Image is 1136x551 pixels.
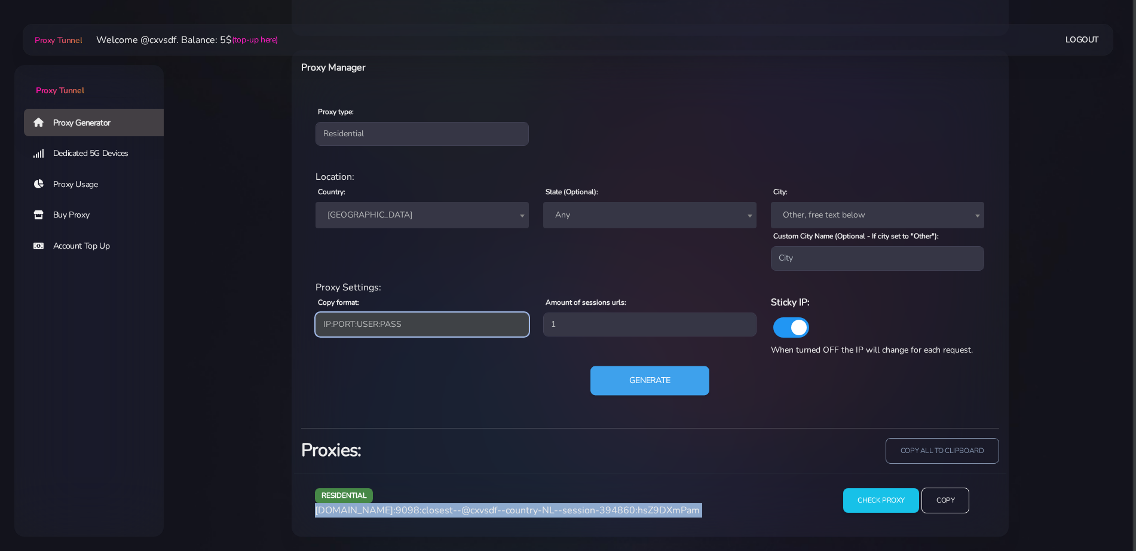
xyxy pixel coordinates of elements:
[773,186,788,197] label: City:
[1078,493,1121,536] iframe: Webchat Widget
[771,344,973,356] span: When turned OFF the IP will change for each request.
[316,202,529,228] span: Netherlands
[24,232,173,260] a: Account Top Up
[546,186,598,197] label: State (Optional):
[543,202,757,228] span: Any
[232,33,278,46] a: (top-up here)
[550,207,749,224] span: Any
[318,186,345,197] label: Country:
[24,109,173,136] a: Proxy Generator
[590,366,709,395] button: Generate
[778,207,977,224] span: Other, free text below
[318,106,354,117] label: Proxy type:
[315,504,700,517] span: [DOMAIN_NAME]:9098:closest--@cxvsdf--country-NL--session-394860:hsZ9DXmPam
[308,170,992,184] div: Location:
[82,33,278,47] li: Welcome @cxvsdf. Balance: 5$
[24,201,173,229] a: Buy Proxy
[771,295,984,310] h6: Sticky IP:
[35,35,82,46] span: Proxy Tunnel
[24,171,173,198] a: Proxy Usage
[886,438,999,464] input: copy all to clipboard
[36,85,84,96] span: Proxy Tunnel
[315,488,373,503] span: residential
[843,488,919,513] input: Check Proxy
[24,140,173,167] a: Dedicated 5G Devices
[308,280,992,295] div: Proxy Settings:
[318,297,359,308] label: Copy format:
[771,246,984,270] input: City
[301,438,643,463] h3: Proxies:
[771,202,984,228] span: Other, free text below
[1065,29,1099,51] a: Logout
[301,60,702,75] h6: Proxy Manager
[323,207,522,224] span: Netherlands
[14,65,164,97] a: Proxy Tunnel
[773,231,939,241] label: Custom City Name (Optional - If city set to "Other"):
[32,30,82,50] a: Proxy Tunnel
[921,488,969,513] input: Copy
[546,297,626,308] label: Amount of sessions urls:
